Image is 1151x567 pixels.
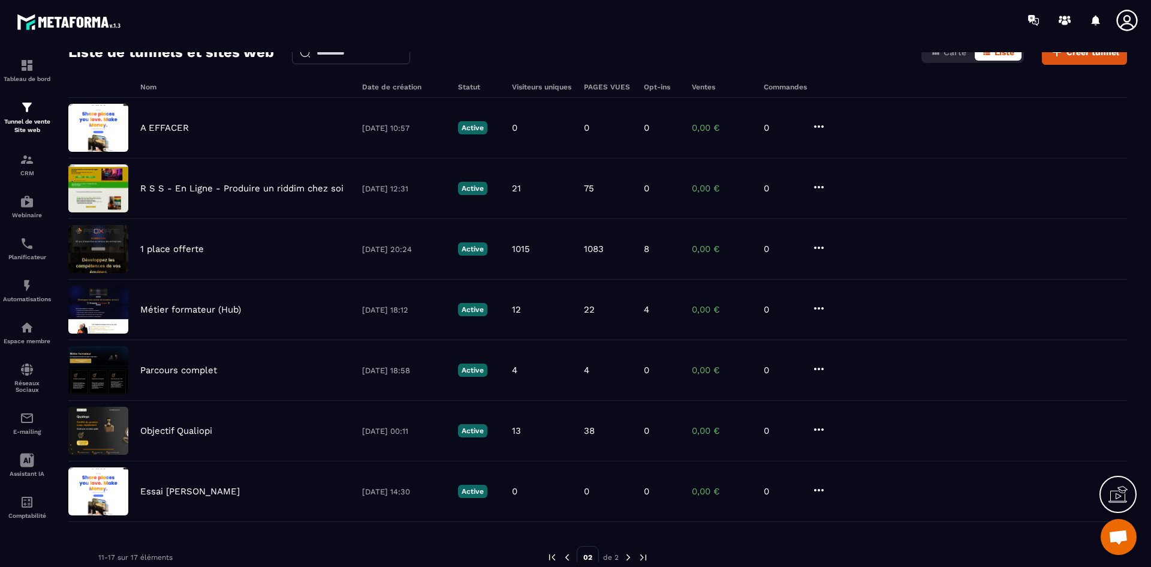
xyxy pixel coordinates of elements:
[20,194,34,209] img: automations
[140,365,217,376] p: Parcours complet
[362,83,446,91] h6: Date de création
[140,122,189,133] p: A EFFACER
[458,364,487,377] p: Active
[512,365,517,376] p: 4
[995,47,1014,57] span: Liste
[20,100,34,115] img: formation
[17,11,125,33] img: logo
[644,365,649,376] p: 0
[692,244,752,254] p: 0,00 €
[512,425,521,436] p: 13
[458,121,487,134] p: Active
[584,425,595,436] p: 38
[1101,519,1137,555] div: Ouvrir le chat
[3,444,51,486] a: Assistant IA
[547,552,558,563] img: prev
[512,122,517,133] p: 0
[362,245,446,254] p: [DATE] 20:24
[584,486,589,497] p: 0
[3,49,51,91] a: formationformationTableau de bord
[3,512,51,519] p: Comptabilité
[644,244,649,254] p: 8
[692,122,752,133] p: 0,00 €
[512,304,521,315] p: 12
[68,225,128,273] img: image
[140,83,350,91] h6: Nom
[764,304,800,315] p: 0
[512,486,517,497] p: 0
[3,91,51,143] a: formationformationTunnel de vente Site web
[458,485,487,498] p: Active
[3,118,51,134] p: Tunnel de vente Site web
[644,83,680,91] h6: Opt-ins
[68,286,128,334] img: image
[692,183,752,194] p: 0,00 €
[638,552,649,563] img: next
[975,44,1022,61] button: Liste
[68,467,128,515] img: image
[3,170,51,176] p: CRM
[764,83,807,91] h6: Commandes
[3,338,51,344] p: Espace membre
[1042,40,1127,65] button: Créer tunnel
[692,425,752,436] p: 0,00 €
[644,122,649,133] p: 0
[764,425,800,436] p: 0
[362,487,446,496] p: [DATE] 14:30
[68,164,128,212] img: image
[764,244,800,254] p: 0
[20,320,34,335] img: automations
[3,227,51,269] a: schedulerschedulerPlanificateur
[3,296,51,302] p: Automatisations
[458,424,487,437] p: Active
[924,44,974,61] button: Carte
[98,553,173,562] p: 11-17 sur 17 éléments
[362,184,446,193] p: [DATE] 12:31
[584,83,632,91] h6: PAGES VUES
[3,269,51,311] a: automationsautomationsAutomatisations
[644,486,649,497] p: 0
[140,425,212,436] p: Objectif Qualiopi
[362,427,446,436] p: [DATE] 00:11
[362,124,446,133] p: [DATE] 10:57
[512,244,530,254] p: 1015
[944,47,966,57] span: Carte
[692,83,752,91] h6: Ventes
[584,244,604,254] p: 1083
[458,182,487,195] p: Active
[362,366,446,375] p: [DATE] 18:58
[20,278,34,293] img: automations
[764,486,800,497] p: 0
[458,83,500,91] h6: Statut
[140,304,241,315] p: Métier formateur (Hub)
[692,365,752,376] p: 0,00 €
[584,183,594,194] p: 75
[764,183,800,194] p: 0
[3,143,51,185] a: formationformationCRM
[3,76,51,82] p: Tableau de bord
[140,183,344,194] p: R S S - En Ligne - Produire un riddim chez soi
[458,303,487,316] p: Active
[512,83,572,91] h6: Visiteurs uniques
[692,486,752,497] p: 0,00 €
[603,553,619,562] p: de 2
[644,183,649,194] p: 0
[20,152,34,167] img: formation
[68,407,128,455] img: image
[3,254,51,260] p: Planificateur
[692,304,752,315] p: 0,00 €
[584,304,595,315] p: 22
[584,122,589,133] p: 0
[764,122,800,133] p: 0
[68,40,274,64] h2: Liste de tunnels et sites web
[623,552,634,563] img: next
[562,552,573,563] img: prev
[68,346,128,394] img: image
[20,236,34,251] img: scheduler
[764,365,800,376] p: 0
[3,212,51,218] p: Webinaire
[362,305,446,314] p: [DATE] 18:12
[1066,46,1119,58] span: Créer tunnel
[20,362,34,377] img: social-network
[3,402,51,444] a: emailemailE-mailing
